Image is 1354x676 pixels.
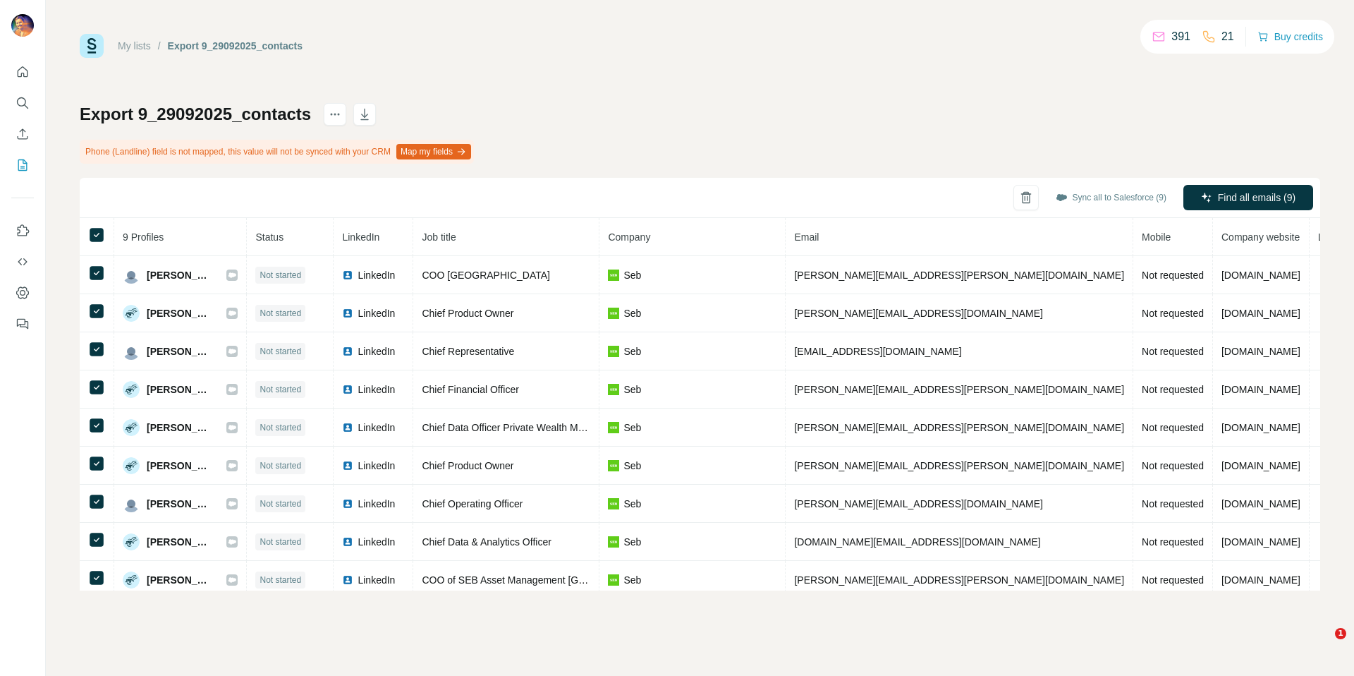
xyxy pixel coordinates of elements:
[1221,460,1300,471] span: [DOMAIN_NAME]
[123,457,140,474] img: Avatar
[358,306,395,320] span: LinkedIn
[118,40,151,52] a: My lists
[794,460,1124,471] span: [PERSON_NAME][EMAIL_ADDRESS][PERSON_NAME][DOMAIN_NAME]
[342,460,353,471] img: LinkedIn logo
[342,270,353,281] img: LinkedIn logo
[11,152,34,178] button: My lists
[1221,574,1300,586] span: [DOMAIN_NAME]
[623,535,641,549] span: Seb
[123,305,140,322] img: Avatar
[608,536,619,548] img: company-logo
[158,39,161,53] li: /
[396,144,471,159] button: Map my fields
[794,231,819,243] span: Email
[260,307,301,320] span: Not started
[80,34,104,58] img: Surfe Logo
[123,267,140,284] img: Avatar
[147,382,212,397] span: [PERSON_NAME]
[147,344,212,358] span: [PERSON_NAME]
[623,497,641,511] span: Seb
[1221,270,1300,281] span: [DOMAIN_NAME]
[11,218,34,243] button: Use Surfe on LinkedIn
[11,249,34,274] button: Use Surfe API
[358,459,395,473] span: LinkedIn
[1142,422,1204,433] span: Not requested
[342,231,379,243] span: LinkedIn
[623,306,641,320] span: Seb
[623,421,641,435] span: Seb
[342,574,353,586] img: LinkedIn logo
[358,573,395,587] span: LinkedIn
[1221,28,1234,45] p: 21
[260,536,301,548] span: Not started
[147,421,212,435] span: [PERSON_NAME]
[422,384,518,395] span: Chief Financial Officer
[358,268,395,282] span: LinkedIn
[358,535,395,549] span: LinkedIn
[794,308,1042,319] span: [PERSON_NAME][EMAIL_ADDRESS][DOMAIN_NAME]
[1221,231,1300,243] span: Company website
[422,231,456,243] span: Job title
[608,270,619,281] img: company-logo
[260,345,301,358] span: Not started
[342,498,353,509] img: LinkedIn logo
[1142,231,1171,243] span: Mobile
[608,574,619,586] img: company-logo
[422,270,550,281] span: COO [GEOGRAPHIC_DATA]
[147,459,212,473] span: [PERSON_NAME]
[623,344,641,358] span: Seb
[11,14,34,37] img: Avatar
[1142,460,1204,471] span: Not requested
[147,497,212,511] span: [PERSON_NAME]
[422,308,513,319] span: Chief Product Owner
[260,421,301,434] span: Not started
[1257,27,1323,47] button: Buy credits
[260,269,301,282] span: Not started
[422,574,671,586] span: COO of SEB Asset Management [GEOGRAPHIC_DATA]
[260,497,301,510] span: Not started
[422,498,523,509] span: Chief Operating Officer
[147,306,212,320] span: [PERSON_NAME]
[1221,346,1300,357] span: [DOMAIN_NAME]
[1221,498,1300,509] span: [DOMAIN_NAME]
[1221,308,1300,319] span: [DOMAIN_NAME]
[608,308,619,319] img: company-logo
[358,344,395,358] span: LinkedIn
[794,536,1040,548] span: [DOMAIN_NAME][EMAIL_ADDRESS][DOMAIN_NAME]
[147,535,212,549] span: [PERSON_NAME]
[1218,191,1295,205] span: Find all emails (9)
[608,346,619,357] img: company-logo
[123,343,140,360] img: Avatar
[422,346,514,357] span: Chief Representative
[123,419,140,436] img: Avatar
[422,460,513,471] span: Chief Product Owner
[1221,422,1300,433] span: [DOMAIN_NAME]
[1221,384,1300,395] span: [DOMAIN_NAME]
[623,573,641,587] span: Seb
[80,140,474,164] div: Phone (Landline) field is not mapped, this value will not be synced with your CRM
[1335,628,1346,639] span: 1
[608,384,619,395] img: company-logo
[794,384,1124,395] span: [PERSON_NAME][EMAIL_ADDRESS][PERSON_NAME][DOMAIN_NAME]
[1142,384,1204,395] span: Not requested
[608,498,619,509] img: company-logo
[1142,346,1204,357] span: Not requested
[623,459,641,473] span: Seb
[1221,536,1300,548] span: [DOMAIN_NAME]
[147,268,212,282] span: [PERSON_NAME]
[1171,28,1190,45] p: 391
[123,533,140,550] img: Avatar
[608,422,619,433] img: company-logo
[342,308,353,319] img: LinkedIn logo
[1142,308,1204,319] span: Not requested
[1142,574,1204,586] span: Not requested
[11,121,34,147] button: Enrich CSV
[1142,270,1204,281] span: Not requested
[794,270,1124,281] span: [PERSON_NAME][EMAIL_ADDRESS][PERSON_NAME][DOMAIN_NAME]
[358,382,395,397] span: LinkedIn
[794,422,1124,433] span: [PERSON_NAME][EMAIL_ADDRESS][PERSON_NAME][DOMAIN_NAME]
[123,231,164,243] span: 9 Profiles
[608,231,650,243] span: Company
[80,103,311,126] h1: Export 9_29092025_contacts
[422,422,697,433] span: Chief Data Officer Private Wealth Management & Family Office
